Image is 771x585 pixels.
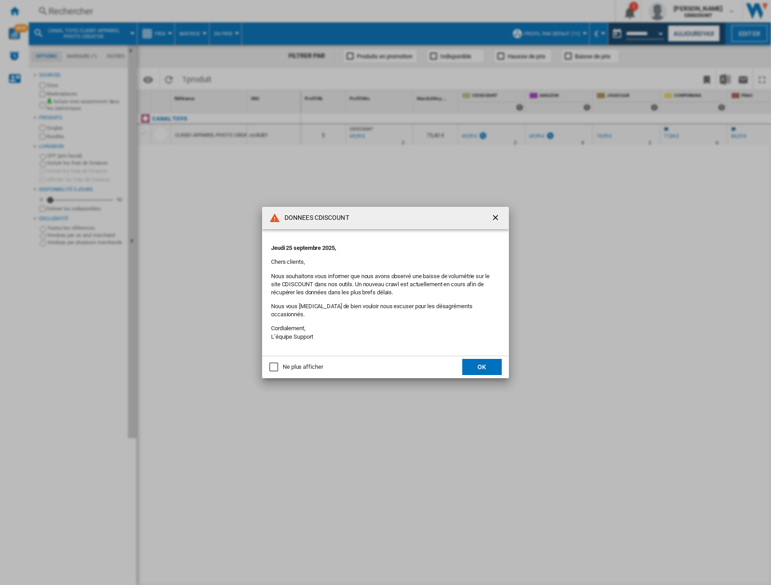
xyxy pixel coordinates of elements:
[280,214,349,223] h4: DONNEES CDISCOUNT
[283,363,323,371] div: Ne plus afficher
[271,272,500,297] p: Nous souhaitons vous informer que nous avons observé une baisse de volumétrie sur le site CDISCOU...
[269,363,323,371] md-checkbox: Ne plus afficher
[462,359,502,375] button: OK
[491,213,502,224] ng-md-icon: getI18NText('BUTTONS.CLOSE_DIALOG')
[487,209,505,227] button: getI18NText('BUTTONS.CLOSE_DIALOG')
[271,302,500,319] p: Nous vous [MEDICAL_DATA] de bien vouloir nous excuser pour les désagréments occasionnés.
[271,244,336,251] strong: Jeudi 25 septembre 2025,
[271,324,500,341] p: Cordialement, L’équipe Support
[271,258,500,266] p: Chers clients,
